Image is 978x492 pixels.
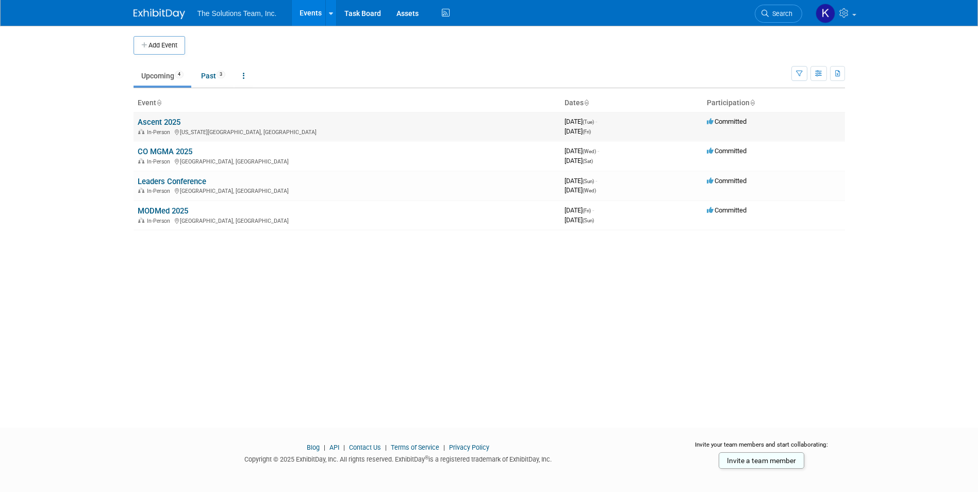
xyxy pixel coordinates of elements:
[138,218,144,223] img: In-Person Event
[138,129,144,134] img: In-Person Event
[565,147,599,155] span: [DATE]
[560,94,703,112] th: Dates
[147,218,173,224] span: In-Person
[349,444,381,451] a: Contact Us
[565,157,593,165] span: [DATE]
[134,9,185,19] img: ExhibitDay
[193,66,233,86] a: Past3
[138,118,180,127] a: Ascent 2025
[565,177,597,185] span: [DATE]
[707,118,747,125] span: Committed
[383,444,389,451] span: |
[565,206,594,214] span: [DATE]
[147,188,173,194] span: In-Person
[583,158,593,164] span: (Sat)
[707,177,747,185] span: Committed
[329,444,339,451] a: API
[441,444,447,451] span: |
[341,444,347,451] span: |
[769,10,792,18] span: Search
[138,158,144,163] img: In-Person Event
[425,455,428,461] sup: ®
[583,218,594,223] span: (Sun)
[449,444,489,451] a: Privacy Policy
[134,94,560,112] th: Event
[565,186,596,194] span: [DATE]
[138,157,556,165] div: [GEOGRAPHIC_DATA], [GEOGRAPHIC_DATA]
[583,188,596,193] span: (Wed)
[565,127,591,135] span: [DATE]
[584,99,589,107] a: Sort by Start Date
[138,206,188,216] a: MODMed 2025
[156,99,161,107] a: Sort by Event Name
[321,444,328,451] span: |
[138,188,144,193] img: In-Person Event
[719,452,804,469] a: Invite a team member
[138,127,556,136] div: [US_STATE][GEOGRAPHIC_DATA], [GEOGRAPHIC_DATA]
[134,66,191,86] a: Upcoming4
[750,99,755,107] a: Sort by Participation Type
[138,147,192,156] a: CO MGMA 2025
[307,444,320,451] a: Blog
[598,147,599,155] span: -
[134,36,185,55] button: Add Event
[595,177,597,185] span: -
[565,216,594,224] span: [DATE]
[583,129,591,135] span: (Fri)
[707,147,747,155] span: Committed
[595,118,597,125] span: -
[565,118,597,125] span: [DATE]
[703,94,845,112] th: Participation
[138,177,206,186] a: Leaders Conference
[583,178,594,184] span: (Sun)
[197,9,277,18] span: The Solutions Team, Inc.
[592,206,594,214] span: -
[391,444,439,451] a: Terms of Service
[138,216,556,224] div: [GEOGRAPHIC_DATA], [GEOGRAPHIC_DATA]
[583,119,594,125] span: (Tue)
[175,71,184,78] span: 4
[217,71,225,78] span: 3
[147,158,173,165] span: In-Person
[583,208,591,214] span: (Fri)
[583,149,596,154] span: (Wed)
[707,206,747,214] span: Committed
[134,452,664,464] div: Copyright © 2025 ExhibitDay, Inc. All rights reserved. ExhibitDay is a registered trademark of Ex...
[138,186,556,194] div: [GEOGRAPHIC_DATA], [GEOGRAPHIC_DATA]
[678,440,845,456] div: Invite your team members and start collaborating:
[147,129,173,136] span: In-Person
[755,5,802,23] a: Search
[816,4,835,23] img: Kaelon Harris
